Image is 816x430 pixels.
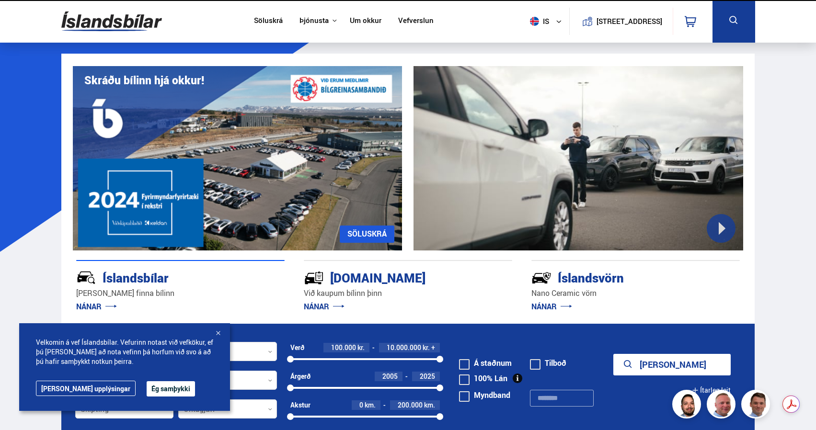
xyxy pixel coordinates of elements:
button: [STREET_ADDRESS] [600,17,659,25]
p: Nano Ceramic vörn [531,288,740,299]
span: 0 [359,400,363,409]
label: Myndband [459,391,510,399]
img: -Svtn6bYgwAsiwNX.svg [531,268,552,288]
h1: Skráðu bílinn hjá okkur! [84,74,204,87]
button: Ég samþykki [147,381,195,396]
span: kr. [423,344,430,351]
img: G0Ugv5HjCgRt.svg [61,6,162,37]
div: Akstur [290,401,310,409]
a: SÖLUSKRÁ [340,226,394,243]
a: [PERSON_NAME] upplýsingar [36,381,136,396]
span: km. [365,401,376,409]
div: [DOMAIN_NAME] [304,269,478,285]
button: Ítarleg leit [692,380,731,401]
button: is [526,7,569,35]
p: Við kaupum bílinn þinn [304,288,512,299]
span: 100.000 [331,343,356,352]
div: Árgerð [290,373,310,380]
label: Tilboð [530,359,566,367]
img: tr5P-W3DuiFaO7aO.svg [304,268,324,288]
button: [PERSON_NAME] [613,354,731,375]
a: NÁNAR [531,301,572,312]
a: NÁNAR [304,301,345,312]
div: Íslandsvörn [531,269,706,285]
img: FbJEzSuNWCJXmdc-.webp [743,391,771,420]
span: 10.000.000 [387,343,421,352]
span: + [431,344,435,351]
img: siFngHWaQ9KaOqBr.png [708,391,737,420]
img: JRvxyua_JYH6wB4c.svg [76,268,96,288]
button: Þjónusta [299,16,329,25]
span: 2005 [382,372,398,381]
span: 2025 [420,372,435,381]
div: Íslandsbílar [76,269,251,285]
span: 200.000 [398,400,423,409]
span: kr. [357,344,365,351]
a: Söluskrá [254,16,283,26]
span: is [526,17,550,26]
a: [STREET_ADDRESS] [575,8,667,35]
img: eKx6w-_Home_640_.png [73,66,402,250]
label: 100% Lán [459,374,507,382]
div: Verð [290,344,304,351]
a: Um okkur [350,16,381,26]
img: svg+xml;base64,PHN2ZyB4bWxucz0iaHR0cDovL3d3dy53My5vcmcvMjAwMC9zdmciIHdpZHRoPSI1MTIiIGhlaWdodD0iNT... [530,17,539,26]
label: Á staðnum [459,359,512,367]
a: Vefverslun [398,16,434,26]
a: NÁNAR [76,301,117,312]
span: Velkomin á vef Íslandsbílar. Vefurinn notast við vefkökur, ef þú [PERSON_NAME] að nota vefinn þá ... [36,338,213,366]
img: nhp88E3Fdnt1Opn2.png [674,391,702,420]
p: [PERSON_NAME] finna bílinn [76,288,285,299]
span: km. [424,401,435,409]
